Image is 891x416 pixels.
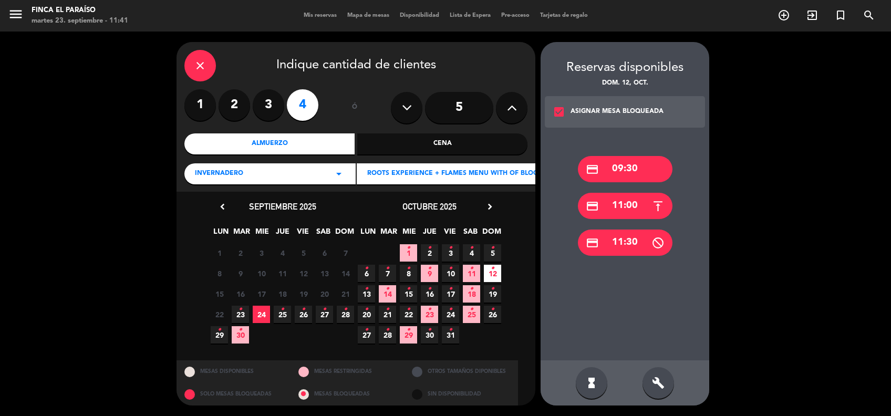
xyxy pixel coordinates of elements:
span: 16 [232,285,249,303]
i: • [491,280,494,297]
span: 9 [421,265,438,282]
span: DOM [335,225,353,243]
i: • [281,301,284,318]
i: • [386,260,389,277]
div: OTROS TAMAÑOS DIPONIBLES [404,360,518,383]
span: INVERNADERO [195,169,243,179]
i: • [449,260,452,277]
span: MIE [400,225,418,243]
div: MESAS DISPONIBLES [177,360,291,383]
div: MESAS BLOQUEADAS [291,383,405,405]
span: 23 [232,306,249,323]
i: exit_to_app [806,9,819,22]
span: 14 [337,265,354,282]
i: • [449,240,452,256]
span: DOM [482,225,500,243]
i: • [491,301,494,318]
i: chevron_left [217,201,228,212]
span: 4 [463,244,480,262]
span: VIE [294,225,312,243]
i: chevron_right [484,201,495,212]
span: 10 [253,265,270,282]
span: 22 [400,306,417,323]
span: Lista de Espera [444,13,496,18]
i: • [239,321,242,338]
span: 3 [253,244,270,262]
span: 17 [442,285,459,303]
span: LUN [359,225,377,243]
div: Almuerzo [184,133,355,154]
span: 26 [295,306,312,323]
span: 6 [316,244,333,262]
span: 1 [211,244,228,262]
i: • [470,301,473,318]
span: 29 [400,326,417,344]
i: • [428,240,431,256]
span: LUN [212,225,230,243]
span: octubre 2025 [402,201,457,212]
div: 11:30 [578,230,672,256]
i: • [407,260,410,277]
i: search [863,9,875,22]
i: arrow_drop_down [333,168,345,180]
i: • [470,280,473,297]
span: 25 [463,306,480,323]
i: • [491,240,494,256]
div: ó [338,89,372,126]
div: SIN DISPONIBILIDAD [404,383,518,405]
i: • [365,280,368,297]
span: 4 [274,244,291,262]
span: 25 [274,306,291,323]
span: 9 [232,265,249,282]
i: turned_in_not [834,9,847,22]
span: 3 [442,244,459,262]
i: menu [8,6,24,22]
span: VIE [441,225,459,243]
span: SAB [315,225,332,243]
i: • [470,260,473,277]
span: 12 [484,265,501,282]
span: 15 [400,285,417,303]
div: Indique cantidad de clientes [184,50,527,81]
span: 13 [316,265,333,282]
i: hourglass_full [585,377,598,389]
label: 2 [219,89,250,121]
span: 16 [421,285,438,303]
i: • [365,301,368,318]
div: MESAS RESTRINGIDAS [291,360,405,383]
span: 7 [337,244,354,262]
i: • [302,301,305,318]
i: • [239,301,242,318]
span: septiembre 2025 [249,201,316,212]
span: MAR [380,225,397,243]
span: 27 [358,326,375,344]
i: • [407,321,410,338]
span: 24 [442,306,459,323]
div: SOLO MESAS BLOQUEADAS [177,383,291,405]
div: dom. 12, oct. [541,78,709,89]
div: martes 23. septiembre - 11:41 [32,16,128,26]
span: Disponibilidad [395,13,444,18]
i: add_circle_outline [778,9,790,22]
span: 23 [421,306,438,323]
i: • [407,280,410,297]
span: 10 [442,265,459,282]
span: 19 [484,285,501,303]
span: 1 [400,244,417,262]
i: • [407,240,410,256]
i: • [428,260,431,277]
span: 31 [442,326,459,344]
div: 09:30 [578,156,672,182]
div: ASIGNAR MESA BLOQUEADA [571,107,664,117]
span: JUE [274,225,291,243]
span: SAB [462,225,479,243]
span: 22 [211,306,228,323]
span: MAR [233,225,250,243]
i: • [428,280,431,297]
span: 18 [463,285,480,303]
span: Pre-acceso [496,13,535,18]
span: 8 [400,265,417,282]
div: Finca El Paraíso [32,5,128,16]
span: 11 [274,265,291,282]
div: 11:00 [578,193,672,219]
